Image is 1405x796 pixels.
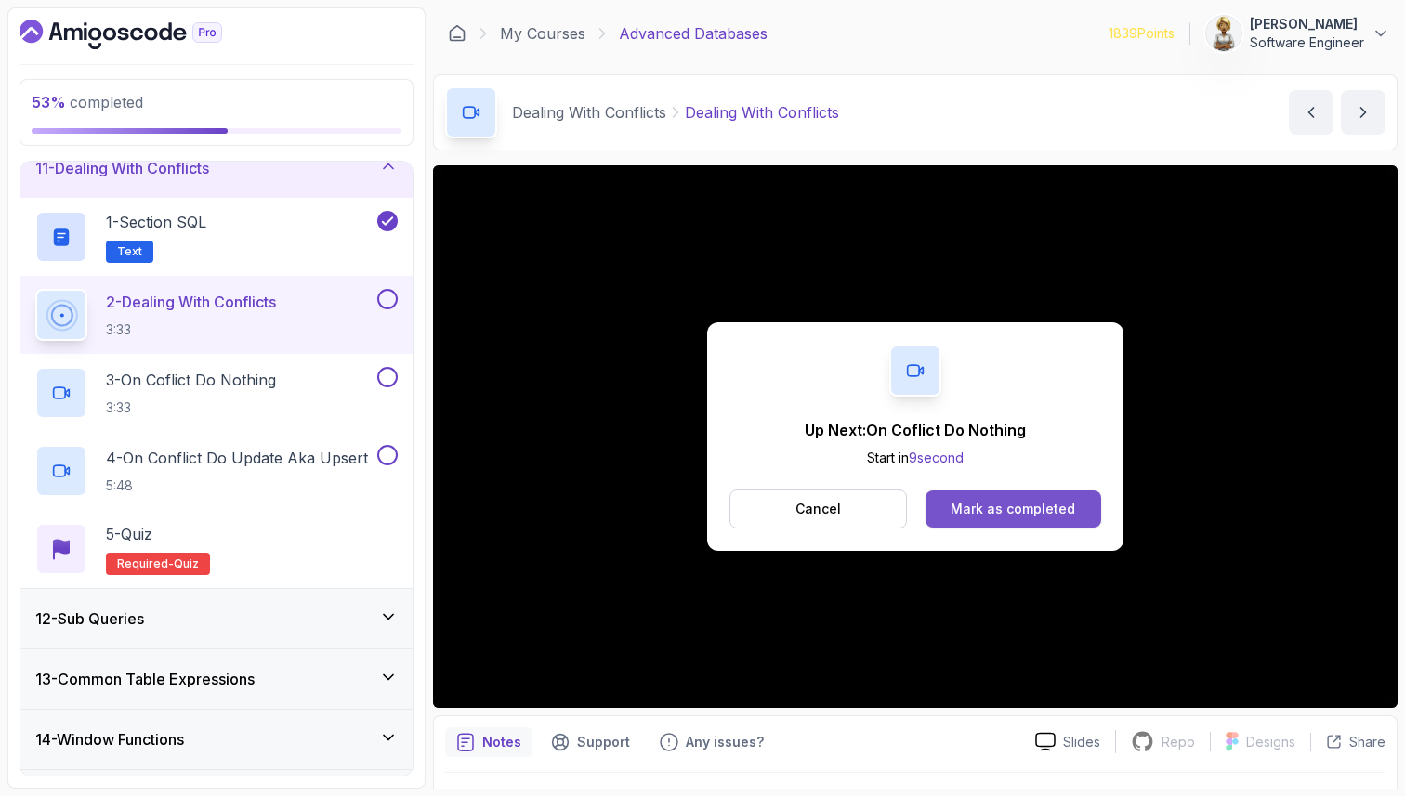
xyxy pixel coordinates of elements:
p: Cancel [795,500,841,518]
p: Dealing With Conflicts [512,101,666,124]
p: 1839 Points [1109,24,1175,43]
button: previous content [1289,90,1333,135]
p: 3:33 [106,398,276,417]
button: 4-On Conflict Do Update Aka Upsert5:48 [35,445,398,497]
p: Software Engineer [1250,33,1364,52]
button: 14-Window Functions [20,710,413,769]
span: 53 % [32,93,66,111]
button: next content [1341,90,1385,135]
p: Up Next: On Coflict Do Nothing [805,419,1026,441]
button: 13-Common Table Expressions [20,649,413,709]
iframe: 1 - Dealing With Conflicts [433,165,1398,708]
button: 11-Dealing With Conflicts [20,138,413,198]
p: Start in [805,449,1026,467]
p: 5 - Quiz [106,523,152,545]
p: 5:48 [106,476,368,495]
button: Share [1310,733,1385,751]
p: Advanced Databases [619,22,768,45]
p: Slides [1063,733,1100,751]
span: Required- [117,556,174,571]
p: Dealing With Conflicts [685,101,839,124]
h3: 13 - Common Table Expressions [35,668,255,690]
h3: 14 - Window Functions [35,728,184,750]
p: [PERSON_NAME] [1250,15,1364,33]
p: Support [577,733,630,751]
button: Support button [540,727,641,757]
div: Mark as completed [951,500,1075,518]
button: 12-Sub Queries [20,589,413,648]
h3: 11 - Dealing With Conflicts [35,157,209,179]
p: 4 - On Conflict Do Update Aka Upsert [106,447,368,469]
p: 2 - Dealing With Conflicts [106,291,276,313]
button: Cancel [729,489,907,528]
p: Repo [1162,733,1195,751]
p: Any issues? [686,733,764,751]
button: user profile image[PERSON_NAME]Software Engineer [1205,15,1390,52]
p: 1 - Section SQL [106,211,206,233]
span: Text [117,244,142,259]
button: 2-Dealing With Conflicts3:33 [35,289,398,341]
p: 3 - On Coflict Do Nothing [106,369,276,391]
p: Notes [482,733,521,751]
span: completed [32,93,143,111]
button: 3-On Coflict Do Nothing3:33 [35,367,398,419]
button: notes button [445,727,532,757]
button: 1-Section SQLText [35,211,398,263]
button: 5-QuizRequired-quiz [35,523,398,575]
button: Feedback button [649,727,775,757]
p: Share [1349,733,1385,751]
span: 9 second [909,450,964,465]
a: Dashboard [20,20,265,49]
img: user profile image [1206,16,1241,51]
h3: 12 - Sub Queries [35,607,144,630]
span: quiz [174,556,199,571]
a: My Courses [500,22,585,45]
p: Designs [1246,733,1295,751]
p: 3:33 [106,320,276,339]
button: Mark as completed [926,490,1101,528]
a: Slides [1020,732,1115,751]
a: Dashboard [448,24,466,43]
